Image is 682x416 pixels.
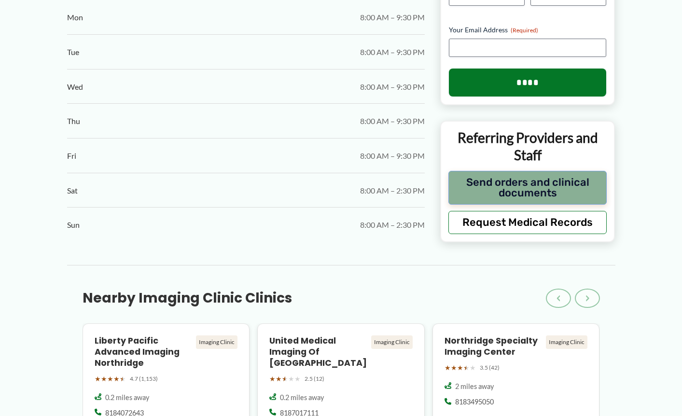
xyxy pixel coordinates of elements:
[575,289,600,308] button: ›
[585,292,589,304] span: ›
[511,26,538,33] span: (Required)
[95,373,101,385] span: ★
[546,289,571,308] button: ‹
[67,183,78,198] span: Sat
[360,45,425,59] span: 8:00 AM – 9:30 PM
[196,335,237,349] div: Imaging Clinic
[455,382,494,391] span: 2 miles away
[67,10,83,25] span: Mon
[269,335,367,369] h4: United Medical Imaging of [GEOGRAPHIC_DATA]
[83,290,292,307] h3: Nearby Imaging Clinic Clinics
[294,373,301,385] span: ★
[113,373,120,385] span: ★
[445,335,543,358] h4: Northridge Specialty Imaging Center
[67,114,80,128] span: Thu
[360,114,425,128] span: 8:00 AM – 9:30 PM
[455,397,494,407] span: 8183495050
[95,335,193,369] h4: Liberty Pacific Advanced Imaging Northridge
[360,149,425,163] span: 8:00 AM – 9:30 PM
[449,25,607,34] label: Your Email Address
[101,373,107,385] span: ★
[107,373,113,385] span: ★
[276,373,282,385] span: ★
[280,393,324,402] span: 0.2 miles away
[360,80,425,94] span: 8:00 AM – 9:30 PM
[457,361,463,374] span: ★
[360,10,425,25] span: 8:00 AM – 9:30 PM
[448,210,607,234] button: Request Medical Records
[288,373,294,385] span: ★
[480,362,500,373] span: 3.5 (42)
[282,373,288,385] span: ★
[463,361,470,374] span: ★
[451,361,457,374] span: ★
[448,170,607,204] button: Send orders and clinical documents
[371,335,413,349] div: Imaging Clinic
[557,292,560,304] span: ‹
[120,373,126,385] span: ★
[130,374,158,384] span: 4.7 (1,153)
[269,373,276,385] span: ★
[448,128,607,164] p: Referring Providers and Staff
[360,183,425,198] span: 8:00 AM – 2:30 PM
[67,80,83,94] span: Wed
[67,218,80,232] span: Sun
[546,335,587,349] div: Imaging Clinic
[470,361,476,374] span: ★
[305,374,324,384] span: 2.5 (12)
[67,149,76,163] span: Fri
[67,45,79,59] span: Tue
[445,361,451,374] span: ★
[360,218,425,232] span: 8:00 AM – 2:30 PM
[105,393,149,402] span: 0.2 miles away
